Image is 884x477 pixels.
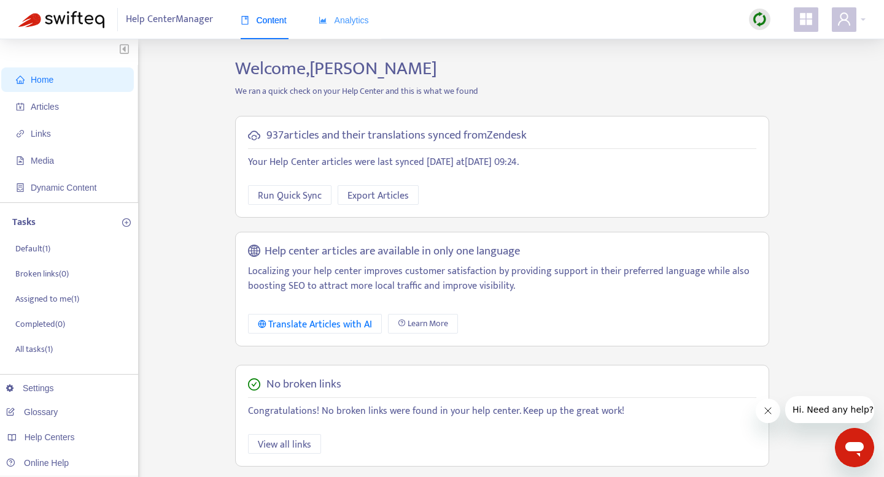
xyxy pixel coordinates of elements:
[248,314,382,334] button: Translate Articles with AI
[235,53,437,84] span: Welcome, [PERSON_NAME]
[31,102,59,112] span: Articles
[338,185,419,205] button: Export Articles
[12,215,36,230] p: Tasks
[126,8,213,31] span: Help Center Manager
[241,15,287,25] span: Content
[15,318,65,330] p: Completed ( 0 )
[15,242,50,255] p: Default ( 1 )
[266,378,341,392] h5: No broken links
[248,185,331,205] button: Run Quick Sync
[15,343,53,356] p: All tasks ( 1 )
[248,155,756,170] p: Your Help Center articles were last synced [DATE] at [DATE] 09:24 .
[408,317,448,330] span: Learn More
[837,12,851,26] span: user
[752,12,767,27] img: sync.dc5367851b00ba804db3.png
[388,314,458,334] a: Learn More
[799,12,813,26] span: appstore
[258,437,311,452] span: View all links
[266,129,527,143] h5: 937 articles and their translations synced from Zendesk
[16,183,25,192] span: container
[248,264,756,294] p: Localizing your help center improves customer satisfaction by providing support in their preferre...
[258,188,322,204] span: Run Quick Sync
[258,317,373,332] div: Translate Articles with AI
[16,156,25,165] span: file-image
[18,11,104,28] img: Swifteq
[241,16,249,25] span: book
[122,218,131,227] span: plus-circle
[31,129,51,139] span: Links
[25,432,75,442] span: Help Centers
[15,292,79,305] p: Assigned to me ( 1 )
[31,75,53,85] span: Home
[248,404,756,419] p: Congratulations! No broken links were found in your help center. Keep up the great work!
[756,399,780,423] iframe: Close message
[31,156,54,166] span: Media
[347,188,409,204] span: Export Articles
[31,183,96,193] span: Dynamic Content
[319,15,369,25] span: Analytics
[15,267,69,280] p: Broken links ( 0 )
[226,85,778,97] p: We ran a quick check on your Help Center and this is what we found
[6,407,58,417] a: Glossary
[319,16,327,25] span: area-chart
[6,458,69,468] a: Online Help
[248,378,260,391] span: check-circle
[16,102,25,111] span: account-book
[248,129,260,142] span: cloud-sync
[248,434,321,454] button: View all links
[6,383,54,393] a: Settings
[16,129,25,138] span: link
[265,245,520,259] h5: Help center articles are available in only one language
[248,245,260,259] span: global
[16,75,25,84] span: home
[785,396,874,423] iframe: Message from company
[835,428,874,467] iframe: Button to launch messaging window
